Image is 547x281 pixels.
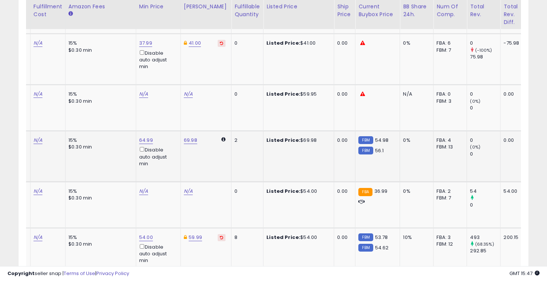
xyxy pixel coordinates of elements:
small: (0%) [470,144,480,150]
div: 54.00 [503,188,522,195]
a: N/A [33,39,42,47]
div: FBA: 6 [436,40,461,47]
div: 0 [470,202,500,208]
div: FBM: 13 [436,144,461,150]
div: Listed Price [266,3,331,10]
div: Min Price [139,3,177,10]
div: 15% [68,234,130,241]
small: FBM [358,147,373,154]
div: $0.30 min [68,144,130,150]
div: FBA: 3 [436,234,461,241]
div: Total Rev. [470,3,497,18]
span: 54.62 [375,244,389,251]
div: $41.00 [266,40,328,47]
strong: Copyright [7,270,35,277]
a: N/A [33,90,42,98]
div: 493 [470,234,500,241]
div: $54.00 [266,188,328,195]
div: Disable auto adjust min [139,243,175,264]
div: 0.00 [337,40,349,47]
div: 0 [470,151,500,157]
div: 0% [403,137,428,144]
div: Current Buybox Price [358,3,397,18]
div: Disable auto adjust min [139,49,175,70]
div: seller snap | | [7,270,129,277]
div: FBA: 4 [436,137,461,144]
small: FBA [358,188,372,196]
a: 37.99 [139,39,152,47]
div: 0 [470,91,500,98]
small: (0%) [470,98,480,104]
small: FBM [358,136,373,144]
div: 54 [470,188,500,195]
span: 53.78 [375,234,388,241]
div: 0.00 [337,234,349,241]
div: 292.85 [470,248,500,254]
small: FBM [358,233,373,241]
div: 0 [470,137,500,144]
b: Listed Price: [266,188,300,195]
div: Cost [13,3,27,10]
div: 75.98 [470,54,500,60]
b: Listed Price: [266,39,300,47]
a: Privacy Policy [96,270,129,277]
small: Amazon Fees. [68,10,73,17]
a: N/A [139,188,148,195]
div: 0% [403,40,428,47]
b: Listed Price: [266,234,300,241]
div: 0 [234,91,257,98]
div: BB Share 24h. [403,3,430,18]
div: 15% [68,188,130,195]
small: (68.35%) [475,241,494,247]
div: 0% [403,188,428,195]
div: 0.00 [337,91,349,98]
div: FBA: 0 [436,91,461,98]
div: 0.00 [503,137,522,144]
div: 0 [470,40,500,47]
div: $0.30 min [68,241,130,248]
div: $0.30 min [68,47,130,54]
div: 0 [234,188,257,195]
div: Ship Price [337,3,352,18]
div: Num of Comp. [436,3,464,18]
span: 36.99 [374,188,388,195]
div: 15% [68,137,130,144]
div: Fulfillable Quantity [234,3,260,18]
div: 200.15 [503,234,522,241]
a: N/A [184,90,193,98]
div: FBM: 3 [436,98,461,105]
div: 2 [234,137,257,144]
div: 0 [234,40,257,47]
span: 56.1 [375,147,384,154]
div: 0 [470,105,500,111]
b: Listed Price: [266,90,300,98]
div: FBA: 2 [436,188,461,195]
div: $59.95 [266,91,328,98]
a: N/A [33,188,42,195]
div: 8 [234,234,257,241]
a: N/A [139,90,148,98]
div: FBM: 7 [436,47,461,54]
a: N/A [33,137,42,144]
b: Listed Price: [266,137,300,144]
div: $0.30 min [68,98,130,105]
a: N/A [184,188,193,195]
div: $54.00 [266,234,328,241]
div: FBM: 12 [436,241,461,248]
a: 64.99 [139,137,153,144]
div: 0.00 [337,137,349,144]
div: Amazon Fees [68,3,133,10]
div: 10% [403,234,428,241]
span: 2025-08-15 15:47 GMT [509,270,540,277]
a: 54.00 [139,234,153,241]
div: FBM: 7 [436,195,461,201]
div: [PERSON_NAME] [184,3,228,10]
div: Total Rev. Diff. [503,3,525,26]
a: N/A [33,234,42,241]
div: 15% [68,91,130,98]
div: $0.30 min [68,195,130,201]
span: 54.98 [375,137,389,144]
div: -75.98 [503,40,522,47]
small: FBM [358,244,373,252]
a: 41.00 [189,39,201,47]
